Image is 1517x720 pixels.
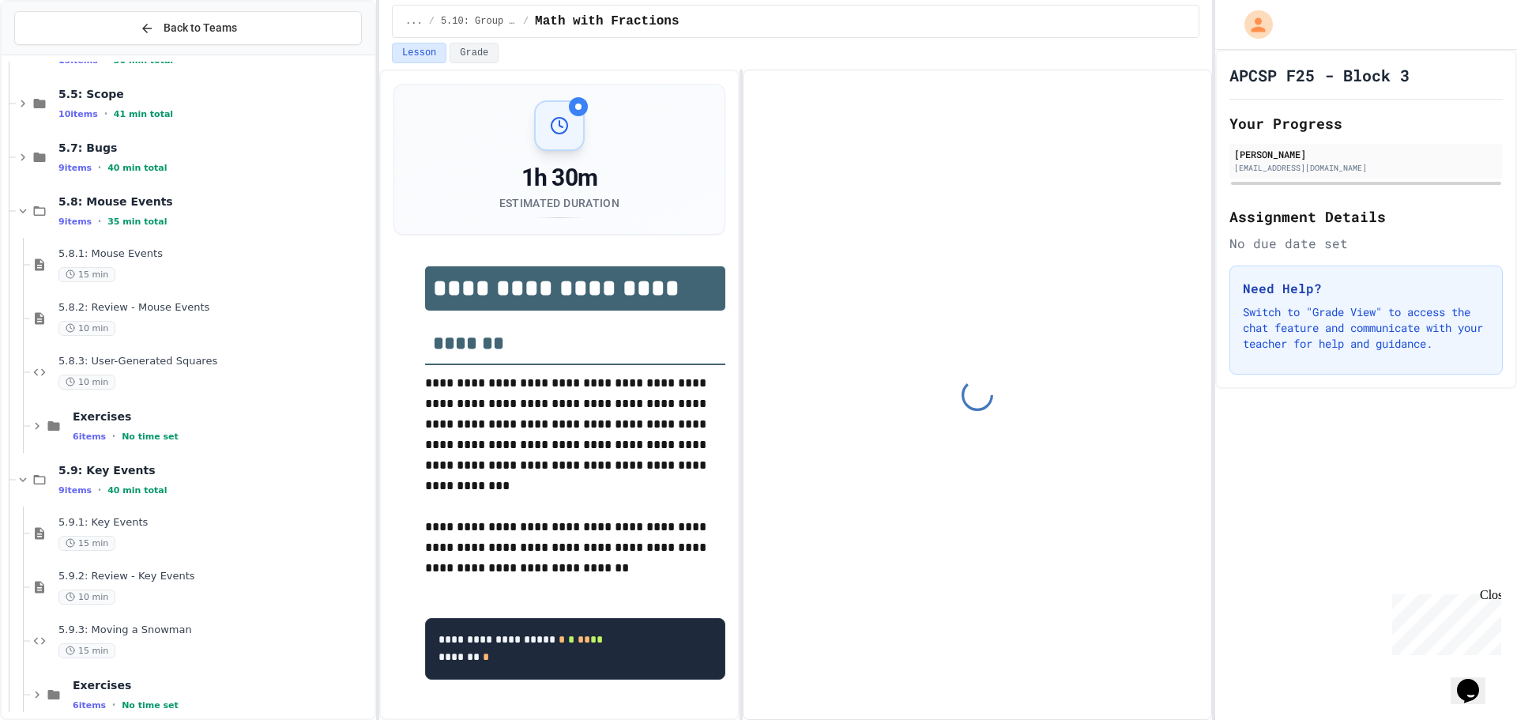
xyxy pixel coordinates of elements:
h2: Your Progress [1229,112,1503,134]
span: Exercises [73,409,371,424]
h1: APCSP F25 - Block 3 [1229,64,1410,86]
span: Back to Teams [164,20,237,36]
p: Switch to "Grade View" to access the chat feature and communicate with your teacher for help and ... [1243,304,1489,352]
span: / [523,15,529,28]
span: 9 items [58,217,92,227]
div: [EMAIL_ADDRESS][DOMAIN_NAME] [1234,162,1498,174]
span: ... [405,15,423,28]
span: 6 items [73,700,106,711]
span: 5.10: Group Project - Math with Fractions [441,15,517,28]
h2: Assignment Details [1229,205,1503,228]
span: 5.8.3: User-Generated Squares [58,355,371,368]
h3: Need Help? [1243,279,1489,298]
span: Exercises [73,678,371,692]
span: 40 min total [107,485,167,496]
div: [PERSON_NAME] [1234,147,1498,161]
span: No time set [122,700,179,711]
span: • [112,430,115,443]
span: 5.9.1: Key Events [58,516,371,530]
span: 5.9: Key Events [58,463,371,477]
div: Chat with us now!Close [6,6,109,100]
div: My Account [1228,6,1277,43]
span: • [98,161,101,174]
iframe: chat widget [1451,657,1501,704]
span: 6 items [73,432,106,442]
span: 10 min [58,321,115,336]
span: 9 items [58,163,92,173]
button: Grade [450,43,499,63]
span: 41 min total [114,109,173,119]
div: Estimated Duration [499,195,619,211]
span: 5.8: Mouse Events [58,194,371,209]
span: 10 items [58,109,98,119]
div: 1h 30m [499,164,619,192]
span: 5.7: Bugs [58,141,371,155]
span: • [112,699,115,711]
span: 5.9.2: Review - Key Events [58,570,371,583]
span: / [429,15,435,28]
span: 15 min [58,267,115,282]
span: 15 min [58,536,115,551]
span: • [98,215,101,228]
div: No due date set [1229,234,1503,253]
span: 10 min [58,375,115,390]
span: • [104,107,107,120]
span: No time set [122,432,179,442]
span: 15 min [58,643,115,658]
span: 5.9.3: Moving a Snowman [58,624,371,637]
span: 9 items [58,485,92,496]
span: 35 min total [107,217,167,227]
span: 5.5: Scope [58,87,371,101]
span: 5.8.2: Review - Mouse Events [58,301,371,315]
button: Lesson [392,43,446,63]
span: 10 min [58,590,115,605]
span: 40 min total [107,163,167,173]
iframe: chat widget [1386,588,1501,655]
span: • [98,484,101,496]
span: Math with Fractions [535,12,679,31]
span: 5.8.1: Mouse Events [58,247,371,261]
button: Back to Teams [14,11,362,45]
